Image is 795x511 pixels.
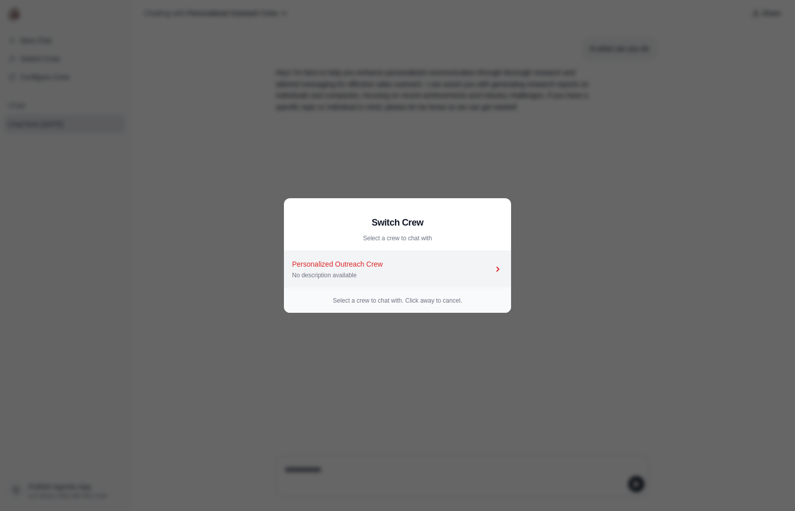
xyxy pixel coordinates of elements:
[284,251,511,288] a: Personalized Outreach Crew No description available
[292,234,503,242] p: Select a crew to chat with
[292,271,493,279] div: No description available
[292,297,503,305] p: Select a crew to chat with. Click away to cancel.
[292,259,493,269] div: Personalized Outreach Crew
[292,215,503,230] h2: Switch Crew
